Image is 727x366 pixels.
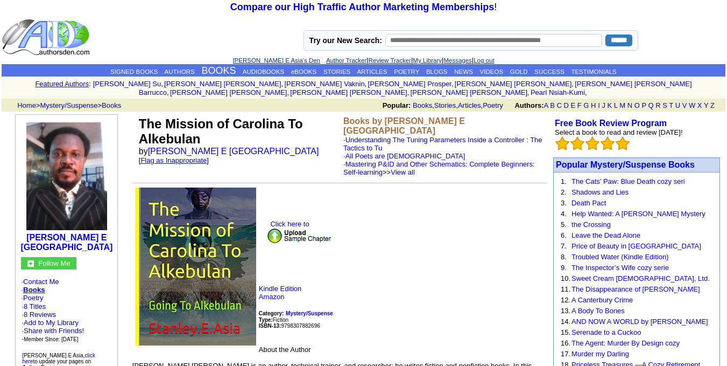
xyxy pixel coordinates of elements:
[483,101,503,109] a: Poetry
[571,264,669,272] a: The Inspector’s Wife cozy serie
[22,353,95,364] a: click here
[556,160,695,169] font: Popular Mystery/Suspense Books
[563,101,568,109] a: D
[366,81,368,87] font: i
[571,68,616,75] a: TESTIMONIALS
[93,80,161,88] a: [PERSON_NAME] Su
[571,307,625,315] a: A Body To Bones
[170,88,287,96] a: [PERSON_NAME] [PERSON_NAME]
[602,101,605,109] a: J
[641,101,646,109] a: P
[561,242,567,250] font: 7.
[267,228,331,244] img: upsample.png
[426,68,448,75] a: BLOGS
[102,101,121,109] a: Books
[259,220,340,239] a: Click here to
[89,80,91,88] font: :
[434,101,456,109] a: Stories
[35,80,89,88] a: Featured Authors
[574,81,575,87] font: i
[561,210,567,218] font: 4.
[17,101,36,109] a: Home
[93,80,692,96] font: , , , , , , , , , ,
[675,101,680,109] a: U
[163,81,164,87] font: i
[139,156,209,164] font: [ ]
[383,101,411,109] b: Popular:
[697,101,702,109] a: X
[561,350,570,358] font: 17.
[290,88,407,96] a: [PERSON_NAME] [PERSON_NAME]
[555,119,667,128] a: Free Book Review Program
[669,101,673,109] a: T
[608,101,612,109] a: K
[391,168,415,176] a: View all
[561,274,570,282] font: 10.
[616,136,630,150] img: bigemptystars.png
[259,317,273,323] b: Type:
[323,68,350,75] a: STORIES
[561,328,570,336] font: 15.
[510,68,528,75] a: GOLD
[710,101,715,109] a: Z
[570,136,584,150] img: bigemptystars.png
[259,285,302,293] a: Kindle Edition
[394,68,419,75] a: POETRY
[368,80,451,88] a: [PERSON_NAME] Prosper
[23,294,44,302] a: Poetry
[110,68,158,75] a: SIGNED BOOKS
[232,57,320,64] a: [PERSON_NAME] E Asia's Den
[286,309,333,317] a: Mystery/Suspense
[571,317,708,326] a: AND NOW A WORLD by [PERSON_NAME]
[13,101,121,109] font: > >
[662,101,667,109] a: S
[369,57,411,64] a: Review Tracker
[343,152,535,176] font: ·
[704,101,708,109] a: Y
[561,317,570,326] font: 14.
[309,36,382,45] label: Try our New Search:
[24,327,84,335] a: Share with Friends!
[2,18,92,56] img: logo_ad.gif
[326,57,366,64] a: Author Tracker
[561,285,570,293] font: 11.
[587,90,588,96] font: i
[561,199,567,207] font: 3.
[571,296,633,304] a: A Canterbury Crime
[458,101,481,109] a: Articles
[689,101,695,109] a: W
[230,2,497,12] font: !
[561,307,570,315] font: 13.
[343,116,465,135] b: Books by [PERSON_NAME] E [GEOGRAPHIC_DATA]
[165,68,195,75] a: AUTHORS
[598,101,600,109] a: I
[383,101,724,109] font: , , ,
[291,68,316,75] a: eBOOKS
[571,188,629,196] a: Shadows and Lies
[413,57,442,64] a: My Library
[561,177,567,185] font: 1.
[343,160,535,176] a: Mastering P&ID and Other Schematics: Complete Beginners: Self-learning
[514,101,544,109] b: Authors:
[561,296,570,304] font: 12.
[561,253,567,261] font: 8.
[571,177,685,185] a: The Cats' Paw: Blue Death cozy seri
[413,101,432,109] a: Books
[571,210,705,218] a: Help Wanted: A [PERSON_NAME] Mystery
[20,233,112,252] a: [PERSON_NAME] E [GEOGRAPHIC_DATA]
[230,2,494,12] b: Compare our High Traffic Author Marketing Memberships
[534,68,564,75] a: SUCCESS
[411,88,527,96] a: [PERSON_NAME] [PERSON_NAME]
[135,188,256,346] img: See larger image
[474,57,494,64] a: Log out
[259,310,284,316] b: Category:
[345,152,465,160] a: All Poets are [DEMOGRAPHIC_DATA]
[480,68,503,75] a: VIDEOS
[577,101,582,109] a: F
[571,285,700,293] a: The Disappearance of [PERSON_NAME]
[409,90,410,96] font: i
[655,101,660,109] a: R
[27,260,34,267] img: gc.jpg
[561,220,567,229] font: 5.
